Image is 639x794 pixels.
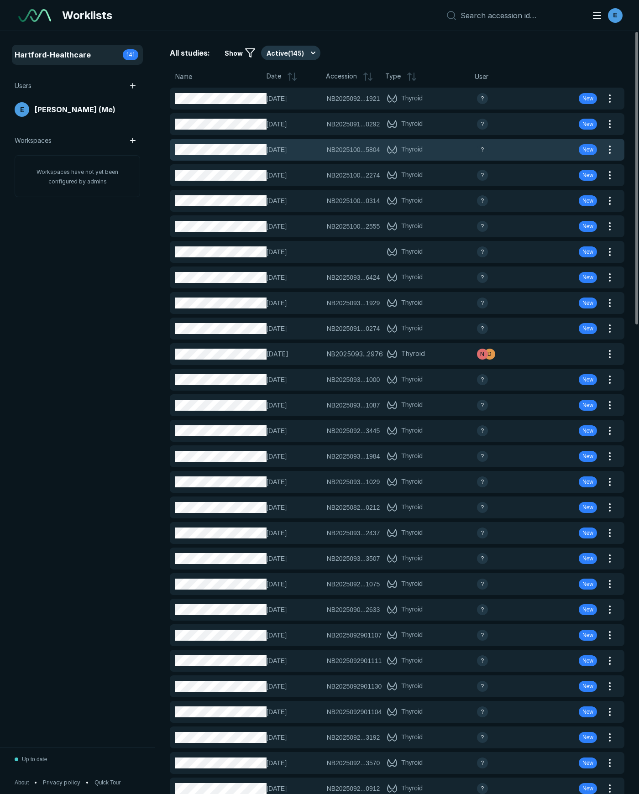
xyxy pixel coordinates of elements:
[327,451,380,461] span: NB2025093001984
[267,426,321,436] span: [DATE]
[401,681,423,692] span: Thyroid
[401,272,423,283] span: Thyroid
[582,376,593,384] span: New
[579,144,597,155] div: New
[170,701,602,723] button: [DATE]NB2025092901104Thyroidavatar-nameNew
[481,324,484,333] span: ?
[327,426,380,436] span: NB2025092603445
[327,375,380,385] span: NB2025093001000
[481,94,484,103] span: ?
[327,94,380,104] span: NB2025092301921
[477,451,488,462] div: avatar-name
[267,554,321,564] span: [DATE]
[579,119,597,130] div: New
[481,197,484,205] span: ?
[481,401,484,409] span: ?
[170,369,602,391] button: [DATE]NB2025093...1000Thyroidavatar-nameNew
[582,478,593,486] span: New
[170,522,602,544] button: [DATE]NB2025093...2437Thyroidavatar-nameNew
[477,170,488,181] div: avatar-name
[579,553,597,564] div: New
[481,631,484,639] span: ?
[170,675,602,697] button: [DATE]NB2025092901130Thyroidavatar-nameNew
[481,146,484,154] span: ?
[582,503,593,512] span: New
[401,425,423,436] span: Thyroid
[582,708,593,716] span: New
[267,298,321,308] span: [DATE]
[327,349,383,359] span: NB2025093002976
[480,350,484,358] span: N
[579,170,597,181] div: New
[477,604,488,615] div: avatar-name
[34,778,37,787] span: •
[582,657,593,665] span: New
[481,606,484,614] span: ?
[401,323,423,334] span: Thyroid
[582,222,593,230] span: New
[15,778,29,787] span: About
[327,119,380,129] span: NB2025091700292
[267,375,321,385] span: [DATE]
[170,420,602,442] button: [DATE]NB2025092...3445Thyroidavatar-nameNew
[170,318,602,340] button: [DATE]NB2025091...0274Thyroidavatar-nameNew
[267,451,321,461] span: [DATE]
[123,49,138,60] div: 141
[225,48,243,58] span: Show
[267,272,321,282] span: [DATE]
[267,119,321,129] span: [DATE]
[608,8,623,23] div: avatar-name
[477,706,488,717] div: avatar-name
[481,682,484,690] span: ?
[579,681,597,692] div: New
[18,9,51,22] img: See-Mode Logo
[481,529,484,537] span: ?
[579,655,597,666] div: New
[477,119,488,130] div: avatar-name
[481,171,484,179] span: ?
[481,554,484,563] span: ?
[461,11,581,20] input: Search accession id…
[170,47,210,58] span: All studies:
[582,324,593,333] span: New
[579,425,597,436] div: New
[43,778,80,787] a: Privacy policy
[401,93,423,104] span: Thyroid
[170,139,602,161] button: [DATE]NB2025100...5804Thyroidavatar-nameNew
[170,241,602,263] button: [DATE]Thyroidavatar-nameNew
[481,784,484,793] span: ?
[401,732,423,743] span: Thyroid
[267,324,321,334] span: [DATE]
[579,272,597,283] div: New
[481,120,484,128] span: ?
[170,471,602,493] button: [DATE]NB2025093...1029Thyroidavatar-nameNew
[170,343,602,365] a: [DATE]NB2025093...2976Thyroidavatar-nameavatar-name
[582,427,593,435] span: New
[15,81,31,91] span: Users
[579,502,597,513] div: New
[170,113,602,135] button: [DATE]NB2025091...0292Thyroidavatar-nameNew
[582,529,593,537] span: New
[170,88,602,110] button: [DATE]NB2025092...1921Thyroidavatar-nameNew
[481,503,484,512] span: ?
[175,72,192,82] span: Name
[267,656,321,666] span: [DATE]
[487,350,492,358] span: D
[579,604,597,615] div: New
[62,7,112,24] span: Worklists
[267,528,321,538] span: [DATE]
[327,630,382,640] span: NB2025092901107
[579,783,597,794] div: New
[582,94,593,103] span: New
[477,246,488,257] div: avatar-name
[327,272,380,282] span: NB2025093006424
[126,51,135,59] span: 141
[267,196,321,206] span: [DATE]
[481,427,484,435] span: ?
[267,400,321,410] span: [DATE]
[170,164,602,186] button: [DATE]NB2025100...2274Thyroidavatar-nameNew
[579,528,597,538] div: New
[579,451,597,462] div: New
[170,496,602,518] button: [DATE]NB2025082...0212Thyroidavatar-nameNew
